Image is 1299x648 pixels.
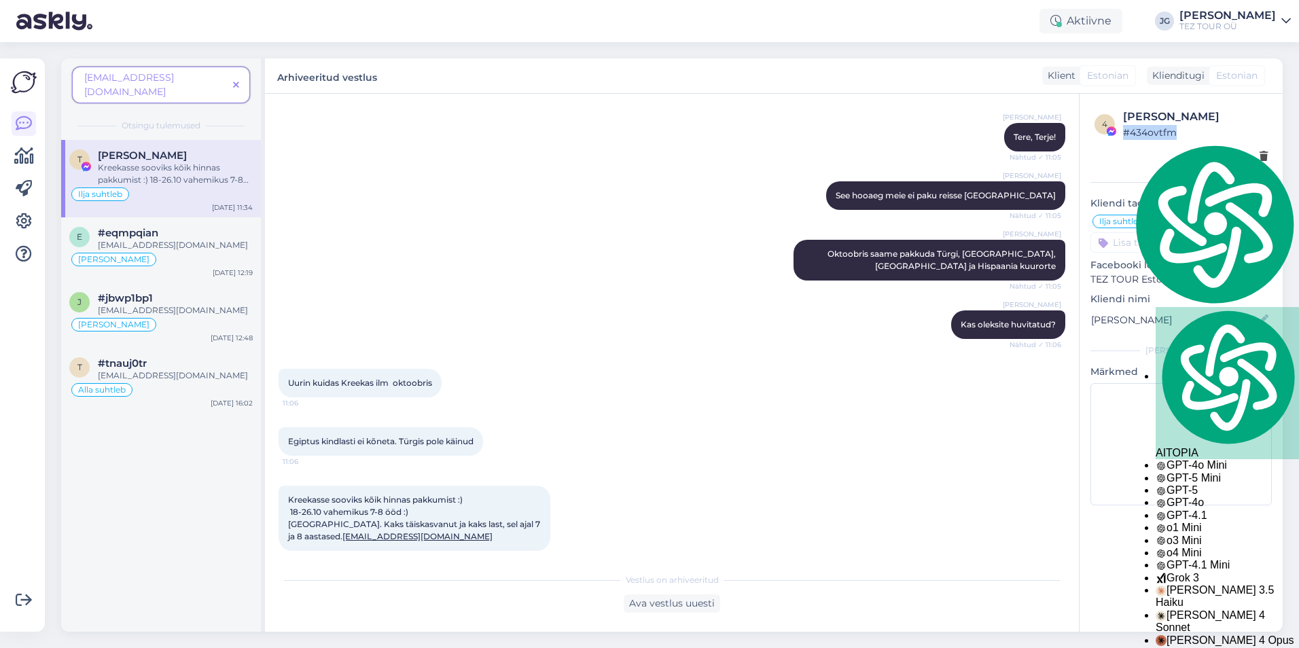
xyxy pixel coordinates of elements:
span: [PERSON_NAME] [1003,300,1061,310]
span: #jbwp1bp1 [98,292,153,304]
div: Klienditugi [1147,69,1205,83]
span: Kreekasse sooviks kõik hinnas pakkumist :) 18-26.10 vahemikus 7-8 ööd :) [GEOGRAPHIC_DATA]. Kaks ... [288,494,542,541]
label: Arhiveeritud vestlus [277,67,377,85]
div: [PERSON_NAME] 4 Sonnet [1156,609,1299,634]
div: o3 Mini [1156,535,1299,547]
div: GPT-5 [1156,484,1299,497]
span: 4 [1102,119,1107,129]
div: GPT-4.1 [1156,509,1299,522]
span: Ilja suhtleb [1099,217,1143,226]
span: [PERSON_NAME] [78,255,149,264]
div: GPT-4o Mini [1156,459,1299,471]
span: t [77,362,82,372]
span: #tnauj0tr [98,357,147,370]
img: gpt-black.svg [1156,473,1167,484]
span: T [77,154,82,164]
div: TEZ TOUR OÜ [1179,21,1276,32]
span: Estonian [1216,69,1258,83]
span: Nähtud ✓ 11:06 [1010,340,1061,350]
span: 11:34 [283,552,334,562]
img: claude-35-haiku.svg [1156,586,1167,596]
div: AITOPIA [1156,307,1299,459]
span: 11:06 [283,398,334,408]
div: # 434ovtfm [1123,125,1268,140]
div: [DATE] 11:34 [212,202,253,213]
div: Aktiivne [1039,9,1122,33]
div: Grok 3 [1156,572,1299,584]
img: logo.svg [1128,141,1299,307]
span: [EMAIL_ADDRESS][DOMAIN_NAME] [98,305,248,315]
span: Nähtud ✓ 11:05 [1010,281,1061,291]
img: gpt-black.svg [1156,548,1167,559]
div: o4 Mini [1156,547,1299,559]
span: Ilja suhtleb [78,190,122,198]
span: Nähtud ✓ 11:05 [1010,211,1061,221]
div: [PERSON_NAME] 4 Opus [1156,634,1299,647]
img: gpt-black.svg [1156,523,1167,534]
div: [PERSON_NAME] [1123,109,1268,125]
img: gpt-black.svg [1156,535,1167,546]
div: GPT-4.1 Mini [1156,559,1299,571]
div: [PERSON_NAME] 3.5 Haiku [1156,584,1299,609]
div: [PERSON_NAME] [1179,10,1276,21]
span: Vestlus on arhiveeritud [626,574,719,586]
span: 11:06 [283,456,334,467]
img: Askly Logo [11,69,37,95]
div: GPT-5 Mini [1156,472,1299,484]
img: logo.svg [1156,307,1299,446]
span: [PERSON_NAME] [1003,170,1061,181]
input: Lisa tag [1090,232,1272,253]
div: GPT-4o [1156,497,1299,509]
p: Märkmed [1090,365,1272,379]
span: j [77,297,82,307]
img: gpt-black.svg [1156,461,1167,471]
div: [DATE] 12:48 [211,333,253,343]
span: Kas oleksite huvitatud? [961,319,1056,329]
span: [EMAIL_ADDRESS][DOMAIN_NAME] [98,370,248,380]
span: [EMAIL_ADDRESS][DOMAIN_NAME] [84,71,174,98]
div: [PERSON_NAME] [1090,344,1272,357]
input: Lisa nimi [1091,312,1256,327]
span: Egiptus kindlasti ei kõneta. Türgis pole käinud [288,436,474,446]
span: See hooaeg meie ei paku reisse [GEOGRAPHIC_DATA] [836,190,1056,200]
span: e [77,232,82,242]
span: Otsingu tulemused [122,120,200,132]
p: Kliendi nimi [1090,292,1272,306]
div: Kliendi info [1090,176,1272,188]
span: [EMAIL_ADDRESS][DOMAIN_NAME] [98,240,248,250]
img: claude-35-sonnet.svg [1156,611,1167,622]
p: Facebooki leht [1090,258,1272,272]
img: claude-35-opus.svg [1156,635,1167,646]
img: gpt-black.svg [1156,560,1167,571]
span: Tere, Terje! [1014,132,1056,142]
span: Uurin kuidas Kreekas ilm oktoobris [288,378,432,388]
span: #eqmpqian [98,227,158,239]
img: gpt-black.svg [1156,511,1167,522]
img: gpt-black.svg [1156,486,1167,497]
div: [DATE] 12:19 [213,268,253,278]
div: JG [1155,12,1174,31]
div: Ava vestlus uuesti [624,594,720,613]
a: [PERSON_NAME]TEZ TOUR OÜ [1179,10,1291,32]
img: gpt-black.svg [1156,498,1167,509]
p: Kliendi tag'id [1090,196,1272,211]
span: Alla suhtleb [78,386,126,394]
span: Kreekasse sooviks kõik hinnas pakkumist :) 18-26.10 vahemikus 7-8 ööd :) [GEOGRAPHIC_DATA]. Kaks ... [98,162,249,221]
span: Nähtud ✓ 11:05 [1010,152,1061,162]
span: Oktoobris saame pakkuda Türgi, [GEOGRAPHIC_DATA], [GEOGRAPHIC_DATA] ja Hispaania kuurorte [828,249,1058,271]
p: TEZ TOUR Estonia [1090,272,1272,287]
div: [DATE] 16:02 [211,398,253,408]
div: o1 Mini [1156,522,1299,534]
div: Klient [1042,69,1075,83]
a: [EMAIL_ADDRESS][DOMAIN_NAME] [342,531,493,541]
span: [PERSON_NAME] [1003,229,1061,239]
span: [PERSON_NAME] [1003,112,1061,122]
span: Estonian [1087,69,1128,83]
span: [PERSON_NAME] [78,321,149,329]
span: Terje Ilves [98,149,187,162]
